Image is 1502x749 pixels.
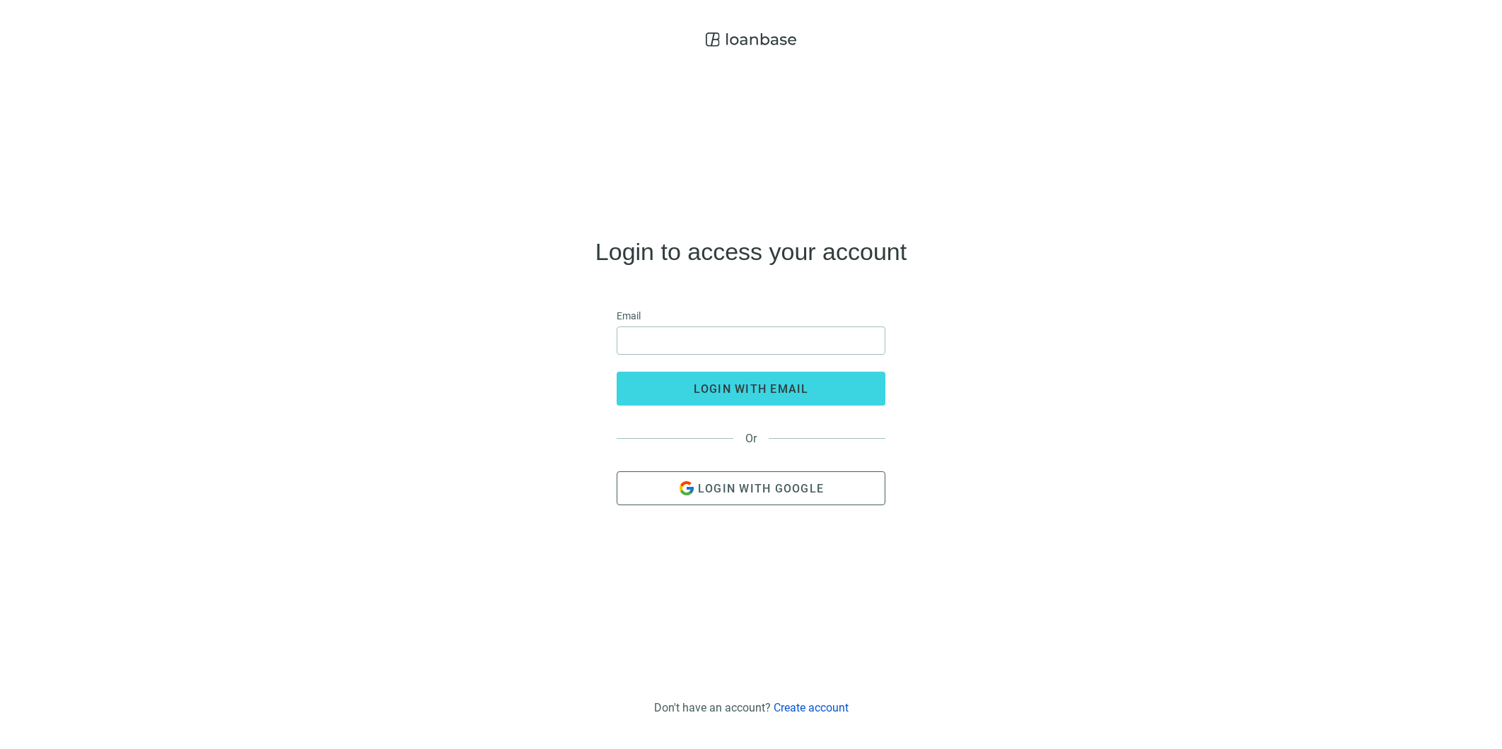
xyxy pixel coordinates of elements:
[774,701,849,714] a: Create account
[733,432,769,445] span: Or
[654,701,849,714] div: Don't have an account?
[617,471,885,505] button: Login with Google
[694,382,809,396] span: login with email
[698,482,824,495] span: Login with Google
[617,372,885,406] button: login with email
[595,240,907,263] h4: Login to access your account
[617,308,641,324] span: Email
